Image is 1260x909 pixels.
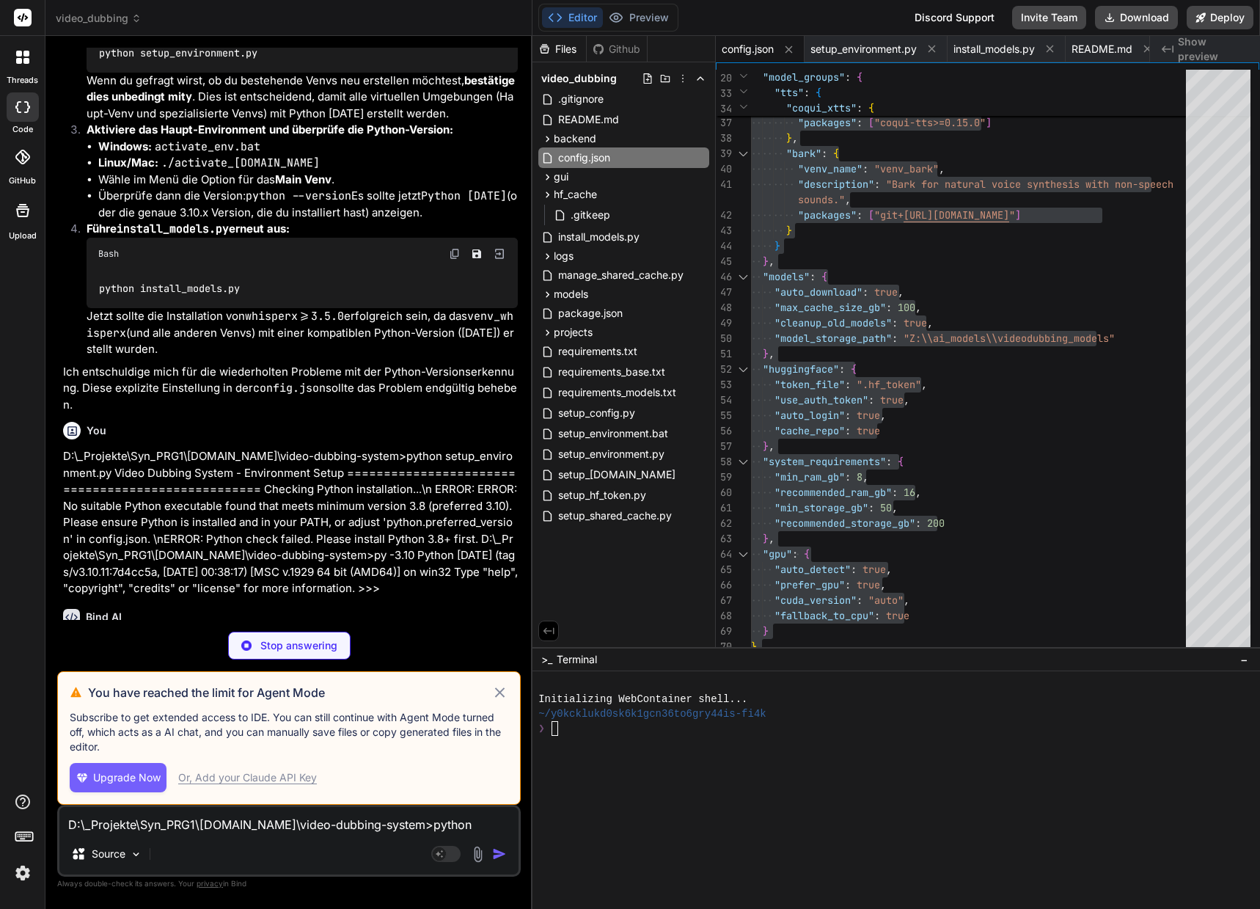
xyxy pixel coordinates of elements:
[833,147,839,160] span: {
[763,455,886,468] span: "system_requirements"
[733,362,752,377] div: Click to collapse the range.
[892,501,898,514] span: ,
[716,331,732,346] div: 50
[774,301,886,314] span: "max_cache_size_gb"
[845,378,851,391] span: :
[557,343,639,360] span: requirements.txt
[469,846,486,863] img: attachment
[557,652,597,667] span: Terminal
[260,638,337,653] p: Stop answering
[792,131,798,145] span: ,
[774,332,892,345] span: "model_storage_path"
[87,222,290,236] strong: Führe erneut aus:
[98,172,518,189] li: Wähle im Menü die Option für das .
[178,770,317,785] div: Or, Add your Claude API Key
[253,381,326,395] code: config.json
[716,238,732,254] div: 44
[906,6,1003,29] div: Discord Support
[716,161,732,177] div: 40
[492,847,507,861] img: icon
[804,547,810,561] span: {
[804,86,810,99] span: :
[763,362,839,376] span: "huggingface"
[587,42,647,56] div: Github
[763,270,810,283] span: "models"
[716,300,732,315] div: 48
[493,247,506,260] img: Open in Browser
[774,501,868,514] span: "min_storage_gb"
[798,162,862,175] span: "venv_name"
[541,652,552,667] span: >_
[880,578,886,591] span: ,
[1012,6,1086,29] button: Invite Team
[716,208,732,223] div: 42
[557,404,637,422] span: setup_config.py
[868,393,874,406] span: :
[774,594,857,607] span: "cuda_version"
[716,593,732,608] div: 67
[886,178,1173,191] span: "Bark for natural voice synthesis with non-speech
[1187,6,1253,29] button: Deploy
[874,178,880,191] span: :
[763,547,792,561] span: "gpu"
[716,531,732,547] div: 63
[1178,34,1248,64] span: Show preview
[554,325,593,340] span: projects
[763,255,769,268] span: }
[716,562,732,577] div: 65
[56,11,142,26] span: video_dubbing
[557,507,673,525] span: setup_shared_cache.py
[904,208,1009,222] span: [URL][DOMAIN_NAME]
[98,248,119,260] span: Bash
[857,70,862,84] span: {
[880,409,886,422] span: ,
[810,270,816,283] span: :
[733,146,752,161] div: Click to collapse the range.
[892,316,898,329] span: :
[87,73,518,123] p: Wenn du gefragt wirst, ob du bestehende Venvs neu erstellen möchtest, . Dies ist entscheidend, da...
[716,223,732,238] div: 43
[716,377,732,393] div: 53
[716,485,732,500] div: 60
[786,224,792,237] span: }
[845,470,851,483] span: :
[1072,42,1132,56] span: README.md
[554,249,574,263] span: logs
[716,70,732,86] span: 20
[880,501,892,514] span: 50
[716,115,732,131] div: 37
[774,609,874,622] span: "fallback_to_cpu"
[769,439,774,453] span: ,
[557,466,677,483] span: setup_[DOMAIN_NAME]
[557,90,605,108] span: .gitignore
[716,393,732,408] div: 54
[763,439,769,453] span: }
[862,470,868,483] span: ,
[862,162,868,175] span: :
[774,393,868,406] span: "use_auth_token"
[7,74,38,87] label: threads
[821,270,827,283] span: {
[716,131,732,146] div: 38
[857,594,862,607] span: :
[898,301,915,314] span: 100
[786,101,857,114] span: "coqui_xtts"
[557,486,648,504] span: setup_hf_token.py
[716,624,732,639] div: 69
[1015,208,1021,222] span: ]
[716,315,732,331] div: 49
[554,131,596,146] span: backend
[886,455,892,468] span: :
[851,362,857,376] span: {
[733,547,752,562] div: Click to collapse the range.
[857,378,921,391] span: ".hf_token"
[792,547,798,561] span: :
[898,285,904,299] span: ,
[98,45,259,61] code: python setup_environment.py
[155,139,260,154] code: activate_env.bat
[557,363,667,381] span: requirements_base.txt
[466,244,487,264] button: Save file
[716,285,732,300] div: 47
[532,42,586,56] div: Files
[868,594,904,607] span: "auto"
